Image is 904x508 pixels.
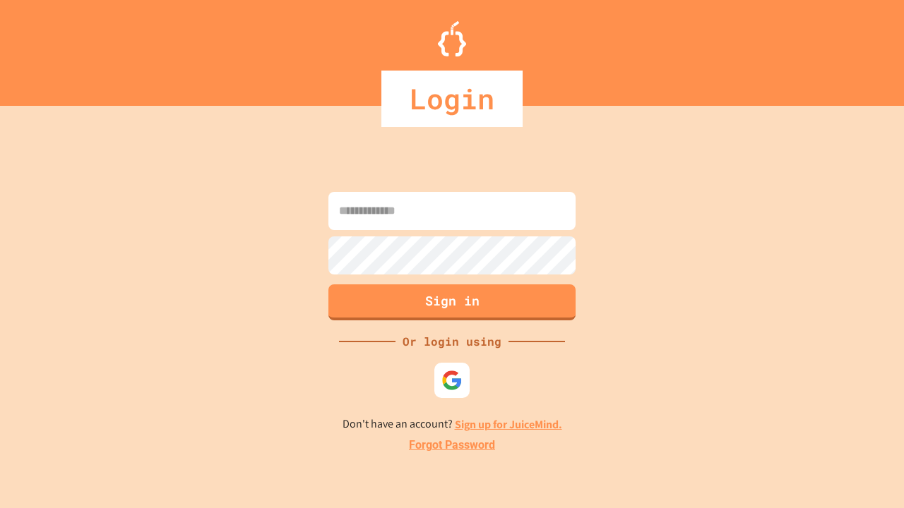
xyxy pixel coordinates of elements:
[787,390,890,450] iframe: chat widget
[441,370,463,391] img: google-icon.svg
[395,333,509,350] div: Or login using
[438,21,466,56] img: Logo.svg
[328,284,576,320] button: Sign in
[409,437,495,454] a: Forgot Password
[845,452,890,494] iframe: chat widget
[343,416,562,433] p: Don't have an account?
[455,417,562,432] a: Sign up for JuiceMind.
[381,71,523,127] div: Login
